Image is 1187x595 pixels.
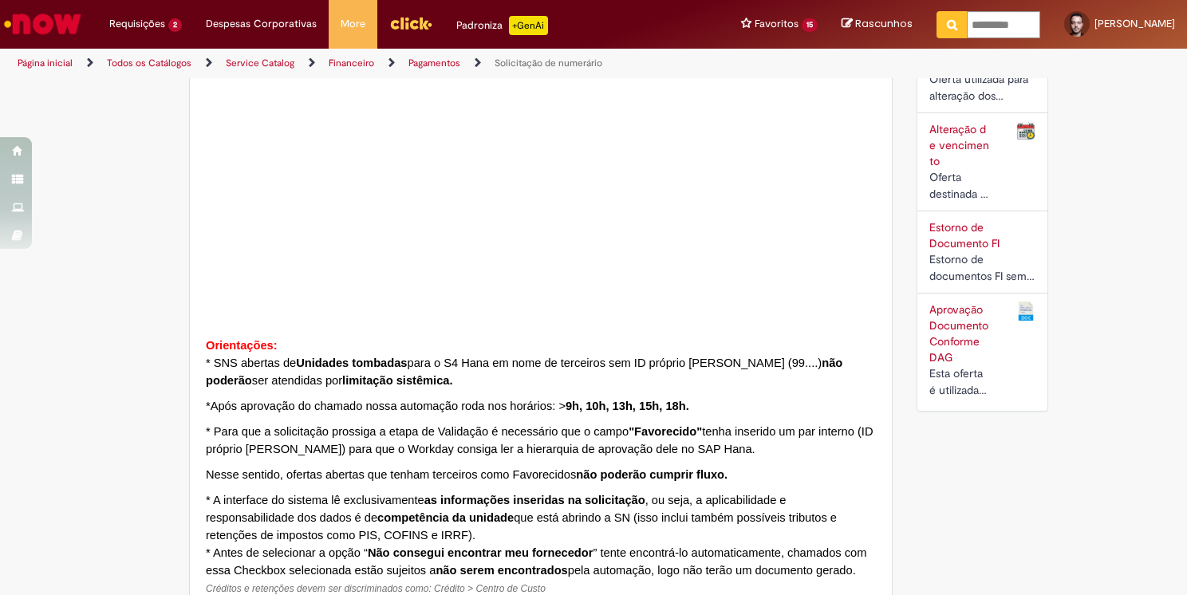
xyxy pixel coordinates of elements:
[1016,301,1035,321] img: Aprovação Documento Conforme DAG
[929,365,992,399] div: Esta oferta é utilizada para o Campo solicitar a aprovação do documento que esta fora da alçada d...
[168,18,182,32] span: 2
[206,339,278,352] span: Orientações:
[206,357,842,387] strong: não poderão
[206,468,728,481] span: Nesse sentido, ofertas abertas que tenham terceiros como Favorecidos
[206,62,803,305] img: sys_attachment.do
[629,425,702,438] strong: "Favorecido"
[424,494,645,506] strong: as informações inseridas na solicitação
[206,425,873,455] span: * Para que a solicitação prossiga a etapa de Validação é necessário que o campo tenha inserido um...
[206,546,866,577] span: * Antes de selecionar a opção “ ” tente encontrá-lo automaticamente, chamados com essa Checkbox s...
[342,374,453,387] strong: limitação sistêmica.
[389,11,432,35] img: click_logo_yellow_360x200.png
[408,57,460,69] a: Pagamentos
[226,57,294,69] a: Service Catalog
[576,468,728,481] strong: não poderão cumprir fluxo.
[929,220,1000,250] a: Estorno de Documento FI
[929,71,1035,104] div: Oferta utilizada para alteração dos aprovadores cadastrados no workflow de documentos a pagar.
[206,583,546,594] span: Créditos e retenções devem ser discriminados como: Crédito > Centro de Custo
[802,18,818,32] span: 15
[566,400,689,412] span: 9h, 10h, 13h, 15h, 18h.
[842,17,913,32] a: Rascunhos
[107,57,191,69] a: Todos os Catálogos
[929,169,992,203] div: Oferta destinada à alteração de data de pagamento
[206,357,842,387] span: * SNS abertas de para o S4 Hana em nome de terceiros sem ID próprio [PERSON_NAME] (99....) ser at...
[109,16,165,32] span: Requisições
[495,57,602,69] a: Solicitação de numerário
[296,357,407,369] strong: Unidades tombadas
[341,16,365,32] span: More
[1016,121,1035,140] img: Alteração de vencimento
[2,8,84,40] img: ServiceNow
[18,57,73,69] a: Página inicial
[929,122,989,168] a: Alteração de vencimento
[855,16,913,31] span: Rascunhos
[377,511,514,524] strong: competência da unidade
[329,57,374,69] a: Financeiro
[456,16,548,35] div: Padroniza
[937,11,968,38] button: Pesquisar
[206,494,837,542] span: * A interface do sistema lê exclusivamente , ou seja, a aplicabilidade e responsabilidade dos dad...
[509,16,548,35] p: +GenAi
[755,16,799,32] span: Favoritos
[206,400,696,412] span: *Após aprovação do chamado nossa automação roda nos horários:
[929,302,988,364] a: Aprovação Documento Conforme DAG
[929,251,1035,285] div: Estorno de documentos FI sem partidas compensadas
[436,564,567,577] strong: não serem encontrados
[12,49,779,78] ul: Trilhas de página
[206,16,317,32] span: Despesas Corporativas
[368,546,593,559] strong: Não consegui encontrar meu fornecedor
[1094,17,1175,30] span: [PERSON_NAME]
[558,400,566,412] span: >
